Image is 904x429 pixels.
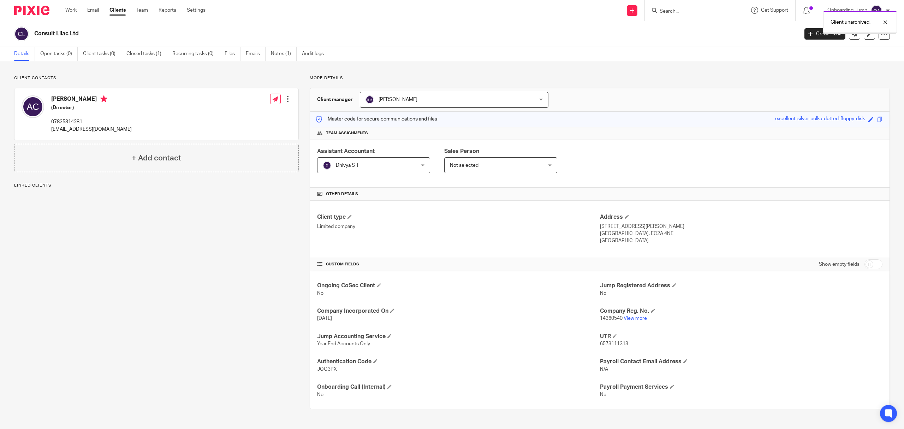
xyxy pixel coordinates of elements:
a: Closed tasks (1) [126,47,167,61]
h4: Company Incorporated On [317,307,600,315]
span: No [600,392,606,397]
h4: Jump Accounting Service [317,333,600,340]
label: Show empty fields [819,261,860,268]
p: 07825314281 [51,118,132,125]
p: Master code for secure communications and files [315,116,437,123]
span: N/A [600,367,608,372]
img: Pixie [14,6,49,15]
p: [STREET_ADDRESS][PERSON_NAME] [600,223,882,230]
p: Linked clients [14,183,299,188]
h4: CUSTOM FIELDS [317,261,600,267]
a: Details [14,47,35,61]
a: Reports [159,7,176,14]
span: 6573111313 [600,341,628,346]
a: Clients [109,7,126,14]
a: Settings [187,7,206,14]
a: Open tasks (0) [40,47,78,61]
a: Notes (1) [271,47,297,61]
span: Year End Accounts Only [317,341,370,346]
span: No [317,291,323,296]
h4: Onboarding Call (Internal) [317,383,600,391]
span: Team assignments [326,130,368,136]
span: No [317,392,323,397]
h4: [PERSON_NAME] [51,95,132,104]
span: No [600,291,606,296]
h5: (Director) [51,104,132,111]
a: Client tasks (0) [83,47,121,61]
h4: + Add contact [132,153,181,164]
a: Audit logs [302,47,329,61]
a: Email [87,7,99,14]
h4: Payroll Payment Services [600,383,882,391]
a: Work [65,7,77,14]
span: Not selected [450,163,478,168]
h4: Jump Registered Address [600,282,882,289]
img: svg%3E [871,5,882,16]
h4: UTR [600,333,882,340]
span: Dhivya S T [336,163,359,168]
h2: Consult Lilac Ltd [34,30,642,37]
h4: Address [600,213,882,221]
p: [GEOGRAPHIC_DATA] [600,237,882,244]
h4: Payroll Contact Email Address [600,358,882,365]
div: excellent-silver-polka-dotted-floppy-disk [775,115,865,123]
a: Team [136,7,148,14]
a: Files [225,47,240,61]
h4: Authentication Code [317,358,600,365]
p: More details [310,75,890,81]
h4: Client type [317,213,600,221]
span: Sales Person [444,148,479,154]
h3: Client manager [317,96,353,103]
h4: Company Reg. No. [600,307,882,315]
img: svg%3E [365,95,374,104]
h4: Ongoing CoSec Client [317,282,600,289]
img: svg%3E [14,27,29,41]
a: Emails [246,47,266,61]
span: 14360540 [600,316,623,321]
a: View more [624,316,647,321]
img: svg%3E [22,95,44,118]
a: Create task [804,28,845,40]
p: Limited company [317,223,600,230]
span: Other details [326,191,358,197]
p: Client unarchived. [831,19,870,26]
p: Client contacts [14,75,299,81]
p: [EMAIL_ADDRESS][DOMAIN_NAME] [51,126,132,133]
span: [DATE] [317,316,332,321]
p: [GEOGRAPHIC_DATA], EC2A 4NE [600,230,882,237]
span: Assistant Accountant [317,148,375,154]
span: [PERSON_NAME] [379,97,417,102]
img: svg%3E [323,161,331,170]
a: Recurring tasks (0) [172,47,219,61]
i: Primary [100,95,107,102]
span: JQQ3PX [317,367,337,372]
